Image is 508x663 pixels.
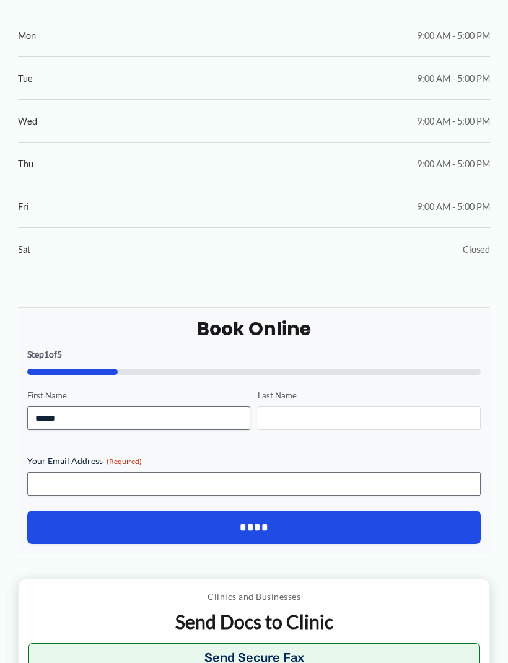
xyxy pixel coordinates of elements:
[18,198,29,215] span: Fri
[27,350,481,359] p: Step of
[44,349,49,359] span: 1
[463,241,490,258] span: Closed
[28,589,480,605] p: Clinics and Businesses
[107,457,142,466] span: (Required)
[18,156,33,172] span: Thu
[417,113,490,130] span: 9:00 AM - 5:00 PM
[57,349,62,359] span: 5
[417,27,490,44] span: 9:00 AM - 5:00 PM
[18,241,30,258] span: Sat
[18,113,37,130] span: Wed
[18,27,36,44] span: Mon
[417,70,490,87] span: 9:00 AM - 5:00 PM
[258,390,481,402] label: Last Name
[18,70,33,87] span: Tue
[417,156,490,172] span: 9:00 AM - 5:00 PM
[27,455,481,467] label: Your Email Address
[27,390,250,402] label: First Name
[27,317,481,341] h2: Book Online
[28,610,480,634] p: Send Docs to Clinic
[417,198,490,215] span: 9:00 AM - 5:00 PM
